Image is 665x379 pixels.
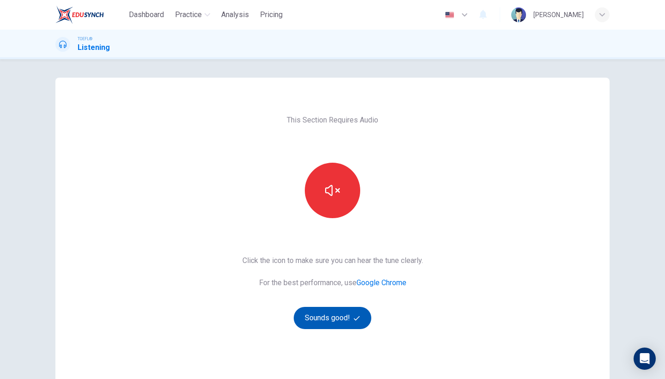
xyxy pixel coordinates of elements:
[294,307,371,329] button: Sounds good!
[125,6,168,23] button: Dashboard
[260,9,283,20] span: Pricing
[221,9,249,20] span: Analysis
[55,6,104,24] img: EduSynch logo
[634,348,656,370] div: Open Intercom Messenger
[511,7,526,22] img: Profile picture
[55,6,125,24] a: EduSynch logo
[533,9,584,20] div: [PERSON_NAME]
[78,42,110,53] h1: Listening
[256,6,286,23] button: Pricing
[242,255,423,266] span: Click the icon to make sure you can hear the tune clearly.
[218,6,253,23] button: Analysis
[444,12,455,18] img: en
[242,277,423,288] span: For the best performance, use
[357,278,406,287] a: Google Chrome
[287,115,378,126] span: This Section Requires Audio
[171,6,214,23] button: Practice
[129,9,164,20] span: Dashboard
[78,36,92,42] span: TOEFL®
[175,9,202,20] span: Practice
